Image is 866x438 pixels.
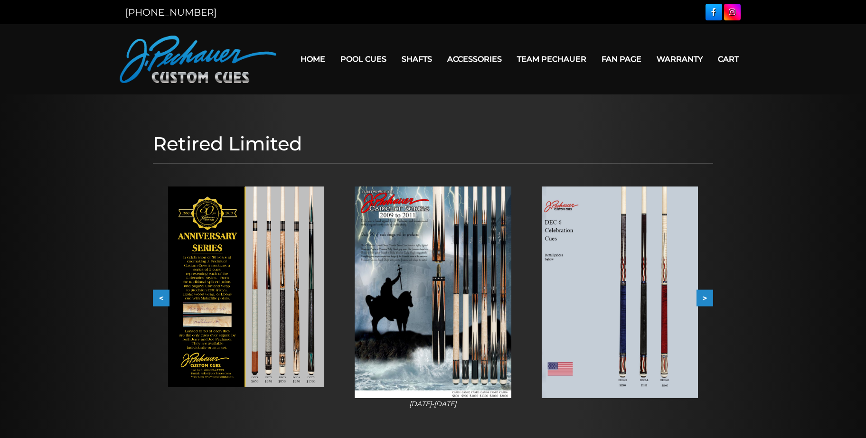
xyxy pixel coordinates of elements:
a: Shafts [394,47,440,71]
button: > [697,289,713,306]
a: Warranty [649,47,710,71]
a: Team Pechauer [509,47,594,71]
a: Home [293,47,333,71]
a: Pool Cues [333,47,394,71]
button: < [153,289,169,306]
i: [DATE]-[DATE] [409,400,456,408]
a: Accessories [440,47,509,71]
a: Fan Page [594,47,649,71]
img: Pechauer Custom Cues [120,36,276,83]
a: [PHONE_NUMBER] [125,7,216,18]
div: Carousel Navigation [153,289,713,306]
h1: Retired Limited [153,132,713,155]
a: Cart [710,47,746,71]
